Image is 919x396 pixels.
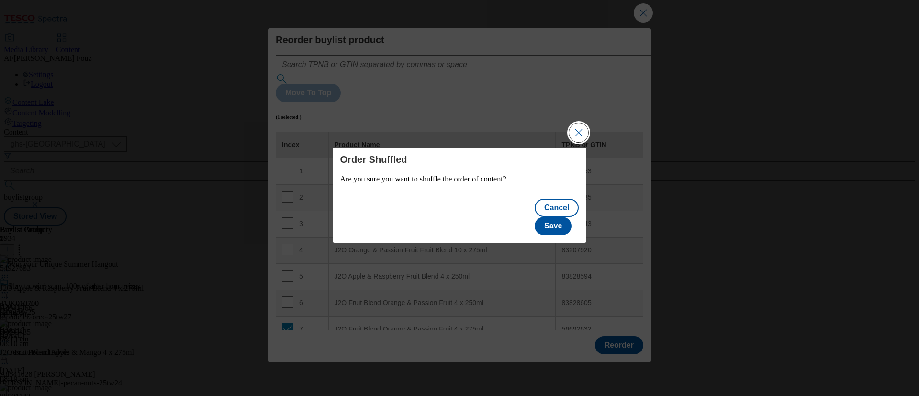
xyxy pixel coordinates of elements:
[340,154,579,165] h4: Order Shuffled
[340,175,579,183] p: Are you sure you want to shuffle the order of content?
[535,217,572,235] button: Save
[569,123,588,142] button: Close Modal
[535,199,579,217] button: Cancel
[333,148,587,243] div: Modal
